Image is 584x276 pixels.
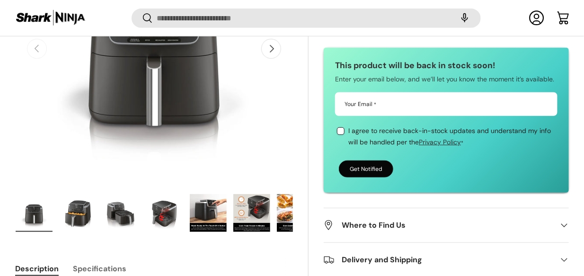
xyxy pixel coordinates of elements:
[324,208,569,242] summary: Where to Find Us
[103,194,140,232] img: Ninja Air Fryer Pro 4-in-1 (AF141)
[324,254,554,266] h2: Delivery and Shipping
[59,194,96,232] img: Ninja Air Fryer Pro 4-in-1 (AF141)
[190,194,227,232] img: Ninja Air Fryer Pro 4-in-1 (AF141)
[324,220,554,231] h2: Where to Find Us
[339,160,393,178] button: Get Notified
[15,9,86,27] img: Shark Ninja Philippines
[146,194,183,232] img: Ninja Air Fryer Pro 4-in-1 (AF141)
[348,126,551,146] span: I agree to receive back-in-stock updates and understand my info will be handled per the
[335,59,557,71] h3: This product will be back in stock soon!
[233,194,270,232] img: Ninja Air Fryer Pro 4-in-1 (AF141)
[335,74,557,85] p: Enter your email below, and we’ll let you know the moment it’s available.
[419,138,461,146] a: Privacy Policy
[450,8,480,28] speech-search-button: Search by voice
[277,194,314,232] img: Ninja Air Fryer Pro 4-in-1 (AF141)
[16,194,53,232] img: https://sharkninja.com.ph/products/ninja-air-fryer-pro-4-in-1-af141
